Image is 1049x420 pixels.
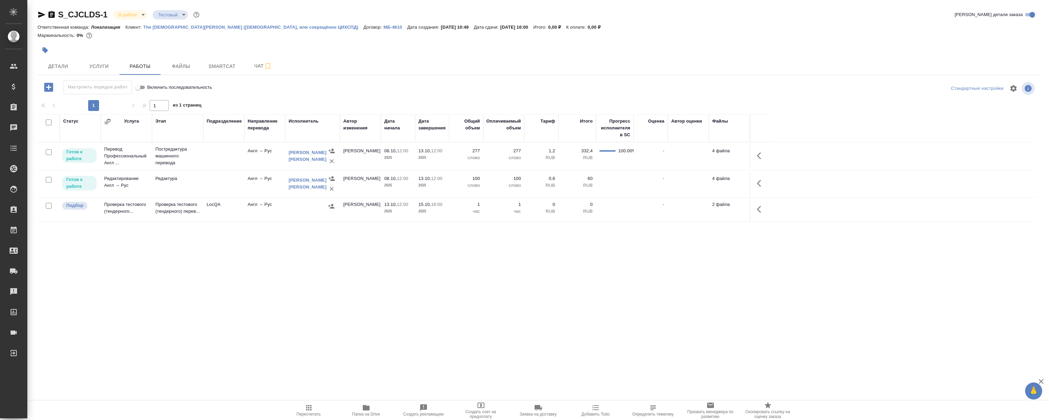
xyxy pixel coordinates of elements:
[327,146,337,156] button: Назначить
[327,173,337,184] button: Назначить
[116,12,139,18] button: В работе
[38,33,77,38] p: Маржинальность:
[418,202,431,207] p: 15.10,
[431,148,442,153] p: 12:00
[1028,384,1039,398] span: 🙏
[343,118,377,131] div: Автор изменения
[1005,80,1022,97] span: Настроить таблицу
[58,10,108,19] a: S_CJCLDS-1
[327,156,337,166] button: Удалить
[101,142,152,170] td: Перевод Профессиональный Англ ...
[588,25,606,30] p: 0,00 ₽
[155,118,166,125] div: Этап
[618,148,630,154] div: 100.00%
[397,148,408,153] p: 12:00
[1022,82,1036,95] span: Посмотреть информацию
[397,176,408,181] p: 12:00
[599,118,630,138] div: Прогресс исполнителя в SC
[156,12,180,18] button: Тестовый
[397,202,408,207] p: 12:00
[453,148,480,154] p: 277
[562,175,593,182] p: 60
[663,176,664,181] a: -
[384,148,397,153] p: 08.10,
[453,118,480,131] div: Общий объем
[363,25,384,30] p: Договор:
[248,118,282,131] div: Направление перевода
[753,201,769,218] button: Здесь прячутся важные кнопки
[289,150,327,162] a: [PERSON_NAME] [PERSON_NAME]
[124,62,156,71] span: Работы
[418,154,446,161] p: 2025
[955,11,1023,18] span: [PERSON_NAME] детали заказа
[418,208,446,215] p: 2025
[124,118,139,125] div: Услуга
[453,201,480,208] p: 1
[487,175,521,182] p: 100
[562,208,593,215] p: RUB
[289,118,319,125] div: Исполнитель
[61,175,97,191] div: Исполнитель может приступить к работе
[580,118,593,125] div: Итого
[407,25,441,30] p: Дата создания:
[101,172,152,196] td: Редактирование Англ → Рус
[38,11,46,19] button: Скопировать ссылку для ЯМессенджера
[147,84,212,91] span: Включить последовательность
[474,25,500,30] p: Дата сдачи:
[528,208,555,215] p: RUB
[384,25,407,30] p: МБ-4610
[384,182,412,189] p: 2025
[101,198,152,222] td: Проверка тестового (тендерного...
[244,144,285,168] td: Англ → Рус
[289,178,327,190] a: [PERSON_NAME] [PERSON_NAME]
[384,202,397,207] p: 13.10,
[38,25,91,30] p: Ответственная команда:
[384,118,412,131] div: Дата начала
[244,172,285,196] td: Англ → Рус
[712,118,728,125] div: Файлы
[384,154,412,161] p: 2025
[453,182,480,189] p: слово
[548,25,566,30] p: 0,00 ₽
[562,201,593,208] p: 0
[753,175,769,192] button: Здесь прячутся важные кнопки
[949,83,1005,94] div: split button
[192,10,201,19] button: Доп статусы указывают на важность/срочность заказа
[712,175,746,182] p: 4 файла
[66,202,83,209] p: Подбор
[384,208,412,215] p: 2025
[562,154,593,161] p: RUB
[528,201,555,208] p: 0
[203,198,244,222] td: LocQA
[125,25,143,30] p: Клиент:
[66,176,93,190] p: Готов к работе
[155,146,200,166] p: Постредактура машинного перевода
[418,148,431,153] p: 13.10,
[486,118,521,131] div: Оплачиваемый объем
[528,182,555,189] p: RUB
[247,62,279,70] span: Чат
[38,43,53,58] button: Добавить тэг
[143,25,363,30] p: The [DEMOGRAPHIC_DATA][PERSON_NAME] ([DEMOGRAPHIC_DATA], или сокращённо ЦИХСПД)
[85,31,94,40] button: 392.40 RUB;
[528,175,555,182] p: 0,6
[63,118,79,125] div: Статус
[487,208,521,215] p: час
[566,25,588,30] p: К оплате:
[487,182,521,189] p: слово
[113,10,147,19] div: В работе
[487,201,521,208] p: 1
[340,172,381,196] td: [PERSON_NAME]
[418,176,431,181] p: 13.10,
[42,62,74,71] span: Детали
[500,25,534,30] p: [DATE] 16:00
[326,201,336,211] button: Назначить
[77,33,85,38] p: 0%
[671,118,702,125] div: Автор оценки
[540,118,555,125] div: Тариф
[712,201,746,208] p: 2 файла
[384,24,407,30] a: МБ-4610
[327,184,337,194] button: Удалить
[155,201,200,215] p: Проверка тестового (тендерного) перев...
[663,148,664,153] a: -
